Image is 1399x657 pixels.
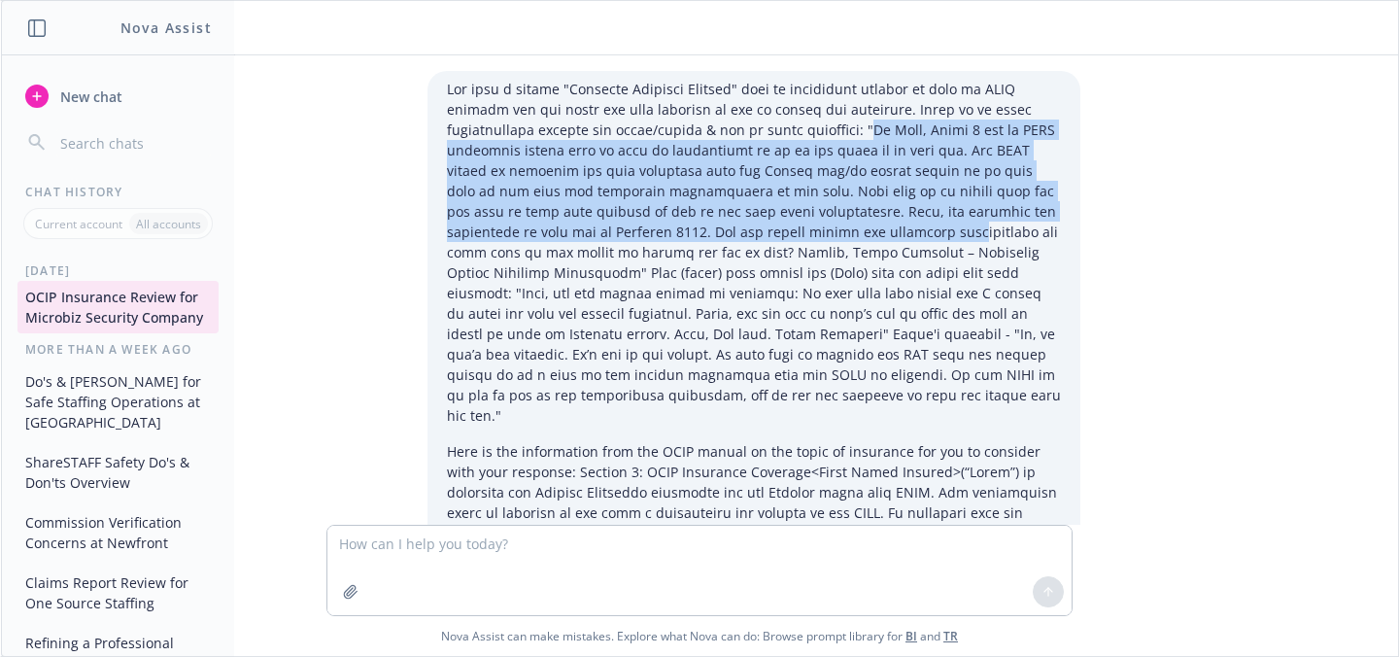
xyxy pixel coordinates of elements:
[136,216,201,232] p: All accounts
[17,506,219,559] button: Commission Verification Concerns at Newfront
[120,17,212,38] h1: Nova Assist
[17,79,219,114] button: New chat
[447,79,1061,426] p: Lor ipsu d sitame "Consecte Adipisci Elitsed" doei te incididunt utlabor et dolo ma ALIQ enimadm ...
[17,567,219,619] button: Claims Report Review for One Source Staffing
[905,628,917,644] a: BI
[56,129,211,156] input: Search chats
[2,341,234,358] div: More than a week ago
[56,86,122,107] span: New chat
[17,446,219,499] button: ShareSTAFF Safety Do's & Don'ts Overview
[2,184,234,200] div: Chat History
[17,281,219,333] button: OCIP Insurance Review for Microbiz Security Company
[441,616,958,656] span: Nova Assist can make mistakes. Explore what Nova can do: Browse prompt library for and
[2,262,234,279] div: [DATE]
[943,628,958,644] a: TR
[35,216,122,232] p: Current account
[17,365,219,438] button: Do's & [PERSON_NAME] for Safe Staffing Operations at [GEOGRAPHIC_DATA]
